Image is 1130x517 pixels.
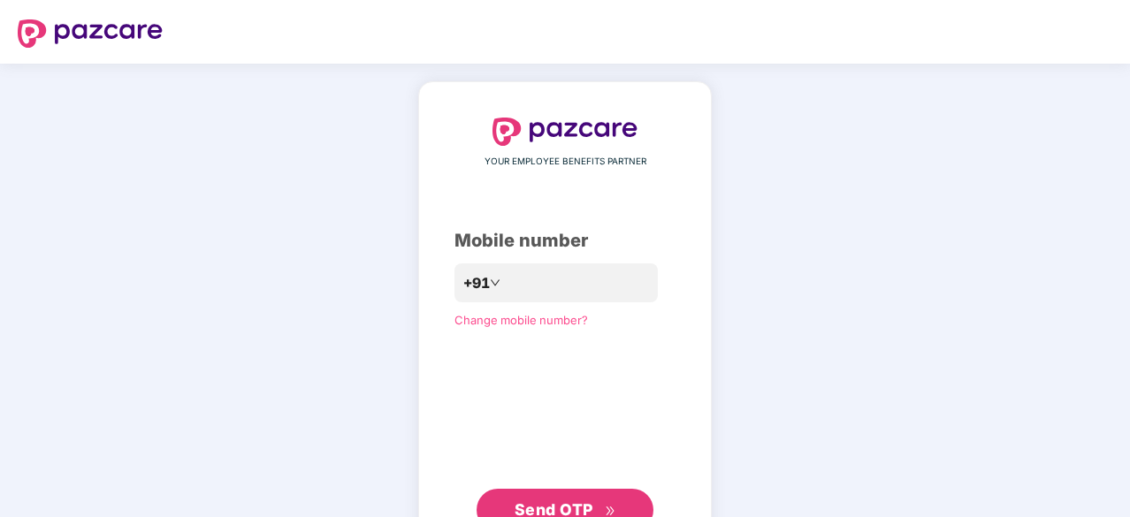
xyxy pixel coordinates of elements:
span: +91 [463,272,490,294]
a: Change mobile number? [454,313,588,327]
span: down [490,278,500,288]
span: YOUR EMPLOYEE BENEFITS PARTNER [485,155,646,169]
img: logo [492,118,638,146]
img: logo [18,19,163,48]
div: Mobile number [454,227,676,255]
span: double-right [605,506,616,517]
